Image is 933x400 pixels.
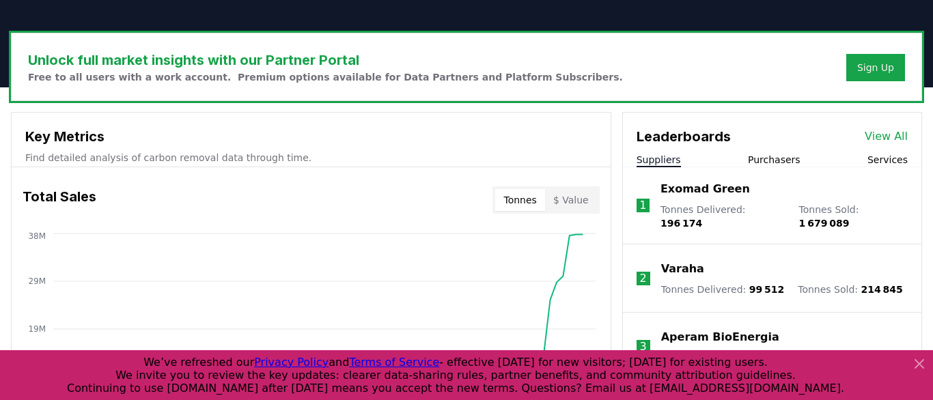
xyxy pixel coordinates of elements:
a: Sign Up [857,61,894,74]
a: Exomad Green [660,181,750,197]
a: Aperam BioEnergia [661,329,779,345]
p: 3 [640,339,647,355]
tspan: 29M [28,276,46,286]
span: 1 679 089 [799,218,850,229]
a: Varaha [661,261,704,277]
p: Tonnes Delivered : [660,203,785,230]
p: 1 [639,197,646,214]
button: $ Value [545,189,597,211]
p: Tonnes Sold : [798,283,903,296]
h3: Unlock full market insights with our Partner Portal [28,50,623,70]
a: View All [865,128,908,145]
button: Tonnes [495,189,544,211]
span: 99 512 [749,284,785,295]
button: Suppliers [637,153,681,167]
p: 2 [640,270,647,287]
h3: Leaderboards [637,126,731,147]
h3: Key Metrics [25,126,597,147]
p: Find detailed analysis of carbon removal data through time. [25,151,597,165]
tspan: 19M [28,324,46,334]
span: 196 174 [660,218,702,229]
span: 214 845 [861,284,903,295]
button: Purchasers [748,153,800,167]
h3: Total Sales [23,186,96,214]
tspan: 38M [28,231,46,241]
p: Tonnes Sold : [799,203,908,230]
p: Free to all users with a work account. Premium options available for Data Partners and Platform S... [28,70,623,84]
p: Tonnes Delivered : [661,283,785,296]
button: Services [867,153,908,167]
button: Sign Up [846,54,905,81]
